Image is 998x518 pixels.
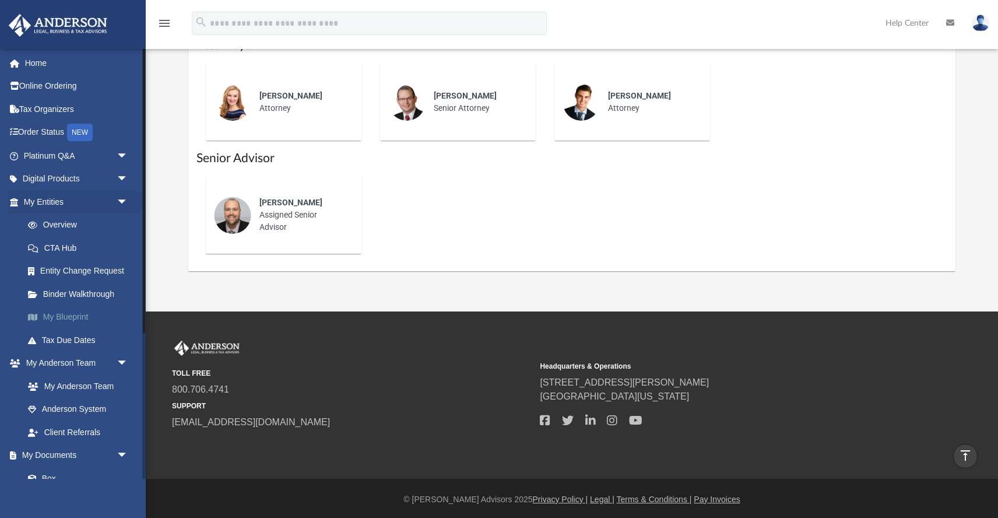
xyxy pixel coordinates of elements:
div: © [PERSON_NAME] Advisors 2025 [146,494,998,506]
span: arrow_drop_down [117,352,140,376]
a: Legal | [590,495,614,504]
span: [PERSON_NAME] [259,198,322,207]
span: arrow_drop_down [117,444,140,468]
i: vertical_align_top [958,449,972,463]
a: Home [8,51,146,75]
img: thumbnail [214,83,251,121]
a: Terms & Conditions | [617,495,692,504]
span: [PERSON_NAME] [608,91,671,100]
a: Online Ordering [8,75,146,98]
i: menu [157,16,171,30]
a: [GEOGRAPHIC_DATA][US_STATE] [540,391,689,401]
a: Client Referrals [16,421,140,444]
img: thumbnail [563,83,600,121]
a: Platinum Q&Aarrow_drop_down [8,144,146,167]
a: CTA Hub [16,236,146,260]
a: Order StatusNEW [8,121,146,145]
a: My Documentsarrow_drop_down [8,444,140,467]
div: Attorney [251,82,353,123]
a: Tax Due Dates [16,328,146,352]
a: Digital Productsarrow_drop_down [8,167,146,191]
img: thumbnail [388,83,426,121]
a: Pay Invoices [694,495,740,504]
a: Privacy Policy | [533,495,588,504]
div: Attorney [600,82,702,123]
a: Anderson System [16,398,140,421]
img: User Pic [972,15,989,32]
img: Anderson Advisors Platinum Portal [5,14,111,37]
div: NEW [67,124,93,141]
a: Tax Organizers [8,97,146,121]
a: My Blueprint [16,306,146,329]
small: Headquarters & Operations [540,361,899,372]
a: My Anderson Teamarrow_drop_down [8,352,140,375]
small: SUPPORT [172,401,532,411]
img: thumbnail [214,197,251,234]
a: Overview [16,213,146,237]
a: [STREET_ADDRESS][PERSON_NAME] [540,377,709,387]
a: Binder Walkthrough [16,282,146,306]
a: vertical_align_top [953,444,978,468]
span: [PERSON_NAME] [434,91,497,100]
span: arrow_drop_down [117,167,140,191]
a: My Anderson Team [16,374,134,398]
span: arrow_drop_down [117,190,140,214]
a: Entity Change Request [16,260,146,283]
div: Assigned Senior Advisor [251,188,353,242]
h1: Senior Advisor [196,150,947,167]
a: [EMAIL_ADDRESS][DOMAIN_NAME] [172,417,330,427]
a: menu [157,22,171,30]
a: 800.706.4741 [172,384,229,394]
span: arrow_drop_down [117,144,140,168]
img: Anderson Advisors Platinum Portal [172,341,242,356]
div: Senior Attorney [426,82,528,123]
a: Box [16,467,134,490]
small: TOLL FREE [172,368,532,379]
a: My Entitiesarrow_drop_down [8,190,146,213]
span: [PERSON_NAME] [259,91,322,100]
i: search [195,16,208,29]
